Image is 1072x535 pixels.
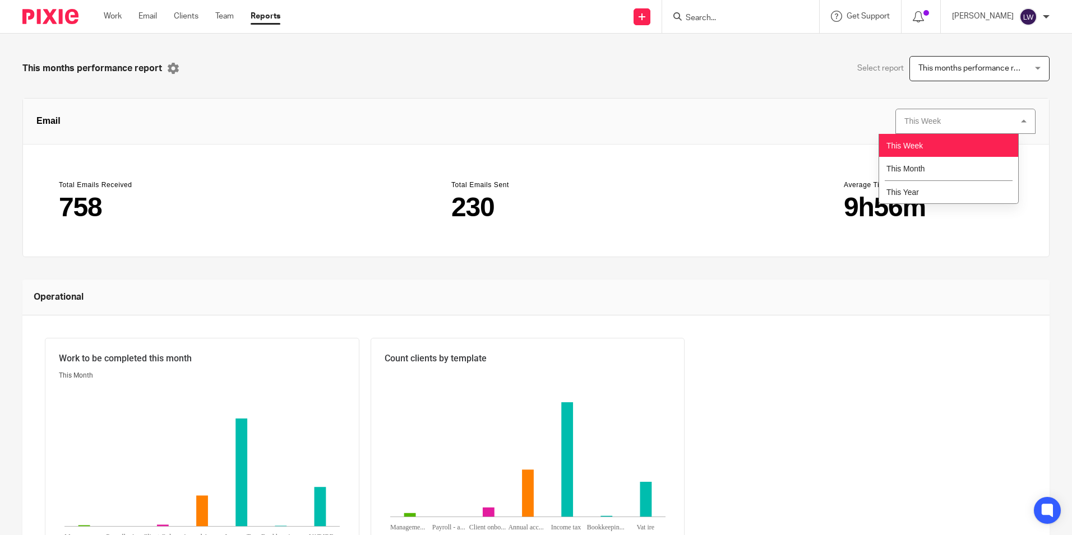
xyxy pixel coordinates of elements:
path: Annual Acco...:55, [196,495,208,526]
a: Email [138,11,157,22]
p: [PERSON_NAME] [952,11,1014,22]
a: Reports [251,11,280,22]
path: Bookkeeping...:2, [600,515,612,517]
div: This Week [904,117,941,125]
main: 230 [451,194,621,221]
span: This Month [886,164,925,173]
span: Count clients by template [385,352,487,365]
g: ,Column series with 7 data points [78,418,326,526]
text: Vat ire [636,523,654,531]
path: Income Tax:192, [235,418,247,526]
a: Team [215,11,234,22]
path: Client onbo...:20, [483,507,495,517]
main: 9h56m [844,194,1013,221]
header: Average Time to Respond [844,180,1013,189]
text: Manageme... [390,523,425,531]
header: Total Emails Received [59,180,228,189]
a: Clients [174,11,198,22]
header: Total Emails Sent [451,180,621,189]
text: Client onbo... [469,523,506,531]
text: Income tax [551,523,581,531]
path: Annual acco...:101, [522,469,534,517]
path: Management ...:8, [404,513,415,517]
span: This months performance report [22,62,162,75]
span: This Week [886,141,923,150]
span: Get Support [847,12,890,20]
span: This Month [59,371,93,379]
span: Operational [34,291,84,304]
span: This months performance report [918,64,1033,72]
g: ,Column series with 7 data points [404,402,651,517]
span: This Year [886,188,919,197]
path: Income tax:245, [561,402,573,517]
path: VAT IRE:70, [315,487,326,526]
path: Client Onbo...:3, [157,525,169,527]
text: Annual acc... [508,523,543,531]
main: 758 [59,194,228,221]
text: Payroll - a... [432,523,465,531]
path: Vat ire:75, [640,481,651,517]
span: Email [36,114,61,128]
a: Work [104,11,122,22]
img: svg%3E [1019,8,1037,26]
path: Bookkeeping...:1, [275,526,287,527]
path: Management ...:2, [78,525,90,527]
text: Bookkeepin... [586,523,624,531]
input: Search [685,13,785,24]
span: Select report [857,63,904,74]
img: Pixie [22,9,78,24]
span: Work to be completed this month [59,352,192,365]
